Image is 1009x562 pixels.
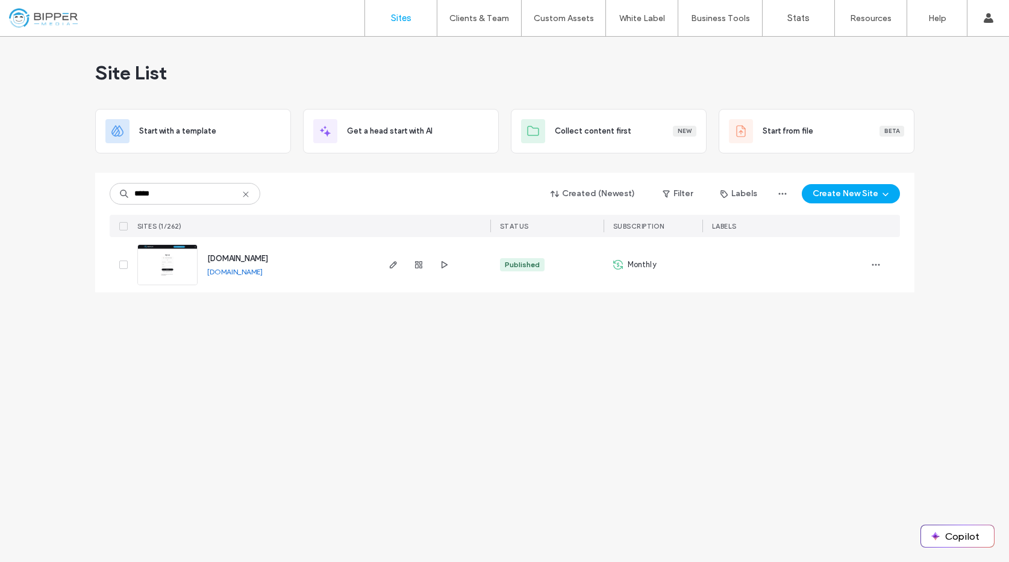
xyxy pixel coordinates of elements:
[95,109,291,153] div: Start with a template
[95,61,167,85] span: Site List
[303,109,499,153] div: Get a head start with AI
[879,126,904,137] div: Beta
[449,13,509,23] label: Clients & Team
[719,109,914,153] div: Start from fileBeta
[628,259,657,271] span: Monthly
[540,184,646,203] button: Created (Newest)
[139,125,216,137] span: Start with a template
[28,8,52,19] span: Help
[511,109,707,153] div: Collect content firstNew
[500,222,529,230] span: STATUS
[802,184,900,203] button: Create New Site
[137,222,182,230] span: SITES (1/262)
[787,13,810,23] label: Stats
[347,125,433,137] span: Get a head start with AI
[207,254,268,263] a: [DOMAIN_NAME]
[850,13,892,23] label: Resources
[651,184,705,203] button: Filter
[921,525,994,547] button: Copilot
[710,184,768,203] button: Labels
[763,125,813,137] span: Start from file
[691,13,750,23] label: Business Tools
[505,259,540,270] div: Published
[207,267,263,276] a: [DOMAIN_NAME]
[555,125,631,137] span: Collect content first
[613,222,664,230] span: SUBSCRIPTION
[928,13,946,23] label: Help
[673,126,696,137] div: New
[534,13,594,23] label: Custom Assets
[619,13,665,23] label: White Label
[391,13,411,23] label: Sites
[712,222,737,230] span: LABELS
